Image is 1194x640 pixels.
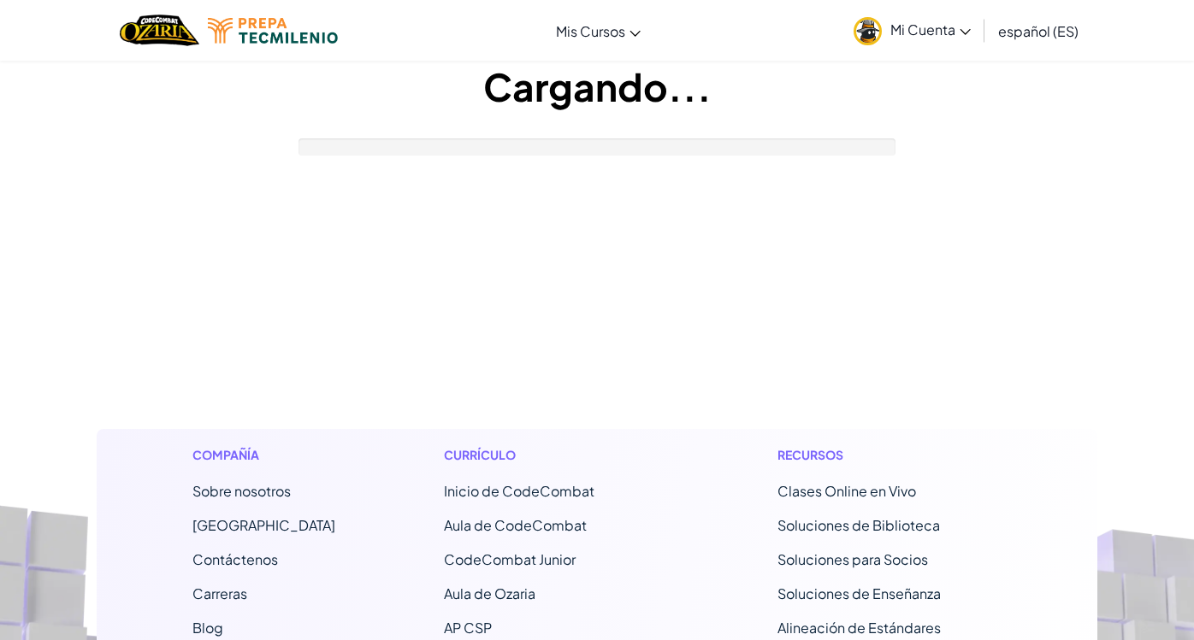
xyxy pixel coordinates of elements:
[192,584,247,602] a: Carreras
[120,13,199,48] img: Home
[777,619,941,637] a: Alineación de Estándares
[120,13,199,48] a: Ozaria by CodeCombat logo
[444,516,587,534] a: Aula de CodeCombat
[990,8,1087,54] a: español (ES)
[777,482,916,500] a: Clases Online en Vivo
[192,619,223,637] a: Blog
[777,584,941,602] a: Soluciones de Enseñanza
[444,584,535,602] a: Aula de Ozaria
[192,482,291,500] a: Sobre nosotros
[890,21,971,38] span: Mi Cuenta
[192,446,335,464] h1: Compañía
[998,22,1079,40] span: español (ES)
[208,18,338,44] img: Tecmilenio logo
[444,446,669,464] h1: Currículo
[854,17,882,45] img: avatar
[777,446,1002,464] h1: Recursos
[192,516,335,534] a: [GEOGRAPHIC_DATA]
[444,482,594,500] span: Inicio de CodeCombat
[444,550,576,568] a: CodeCombat Junior
[444,619,492,637] a: AP CSP
[192,550,278,568] span: Contáctenos
[777,516,940,534] a: Soluciones de Biblioteca
[556,22,625,40] span: Mis Cursos
[777,550,928,568] a: Soluciones para Socios
[547,8,649,54] a: Mis Cursos
[845,3,979,57] a: Mi Cuenta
